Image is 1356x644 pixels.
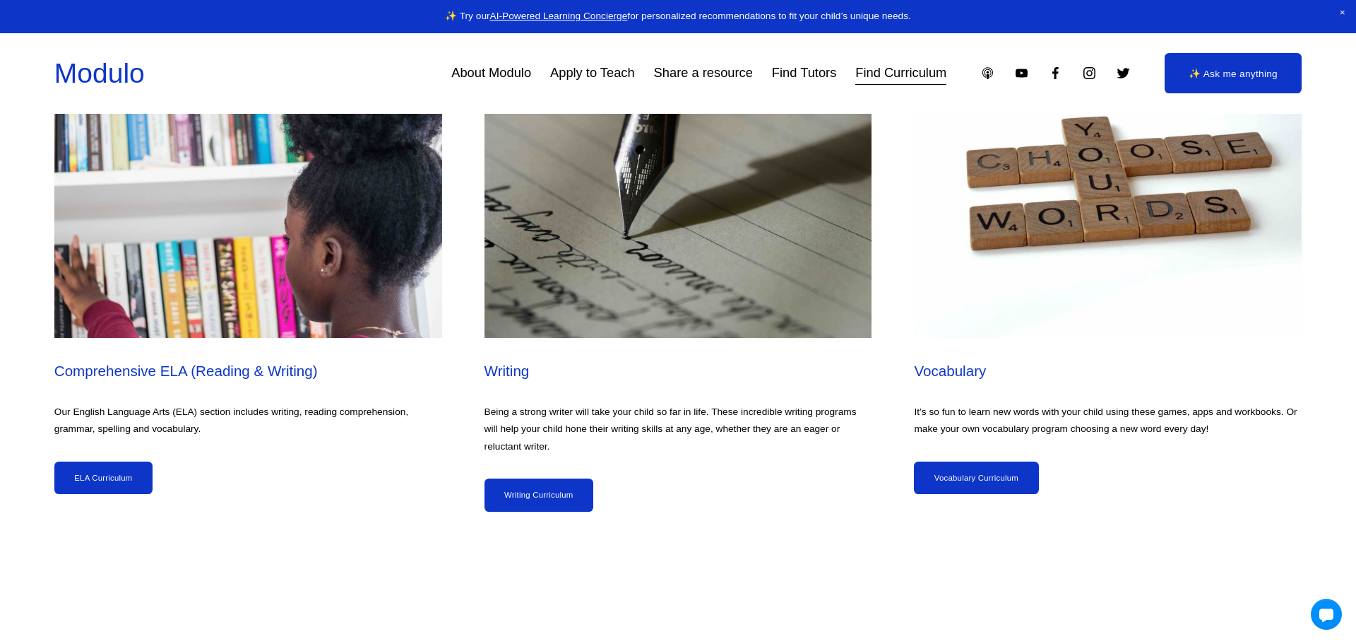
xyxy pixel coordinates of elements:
a: Facebook [1048,66,1063,81]
a: YouTube [1014,66,1029,81]
a: ELA Curriculum [54,462,153,494]
a: Modulo [54,58,145,88]
a: Vocabulary Curriculum [914,462,1038,494]
a: About Modulo [451,61,531,87]
p: Being a strong writer will take your child so far in life. These incredible writing programs will... [484,404,872,456]
img: ELA Curriculum [54,46,442,338]
a: Twitter [1116,66,1131,81]
a: Find Tutors [772,61,837,87]
a: Instagram [1082,66,1097,81]
h2: Writing [484,361,872,380]
p: It’s so fun to learn new words with your child using these games, apps and workbooks. Or make you... [914,404,1302,438]
img: Writing Curriculum [484,46,872,338]
a: AI-Powered Learning Concierge [490,11,628,21]
img: Vocabulary Curriculum [914,46,1302,338]
h2: Vocabulary [914,361,1302,380]
a: Apple Podcasts [980,66,995,81]
h2: Comprehensive ELA (Reading & Writing) [54,361,442,380]
a: Find Curriculum [855,61,946,87]
a: Share a resource [654,61,753,87]
a: ✨ Ask me anything [1165,53,1302,93]
p: Our English Language Arts (ELA) section includes writing, reading comprehension, grammar, spellin... [54,404,442,438]
a: Apply to Teach [550,61,635,87]
a: Writing Curriculum [484,479,593,511]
